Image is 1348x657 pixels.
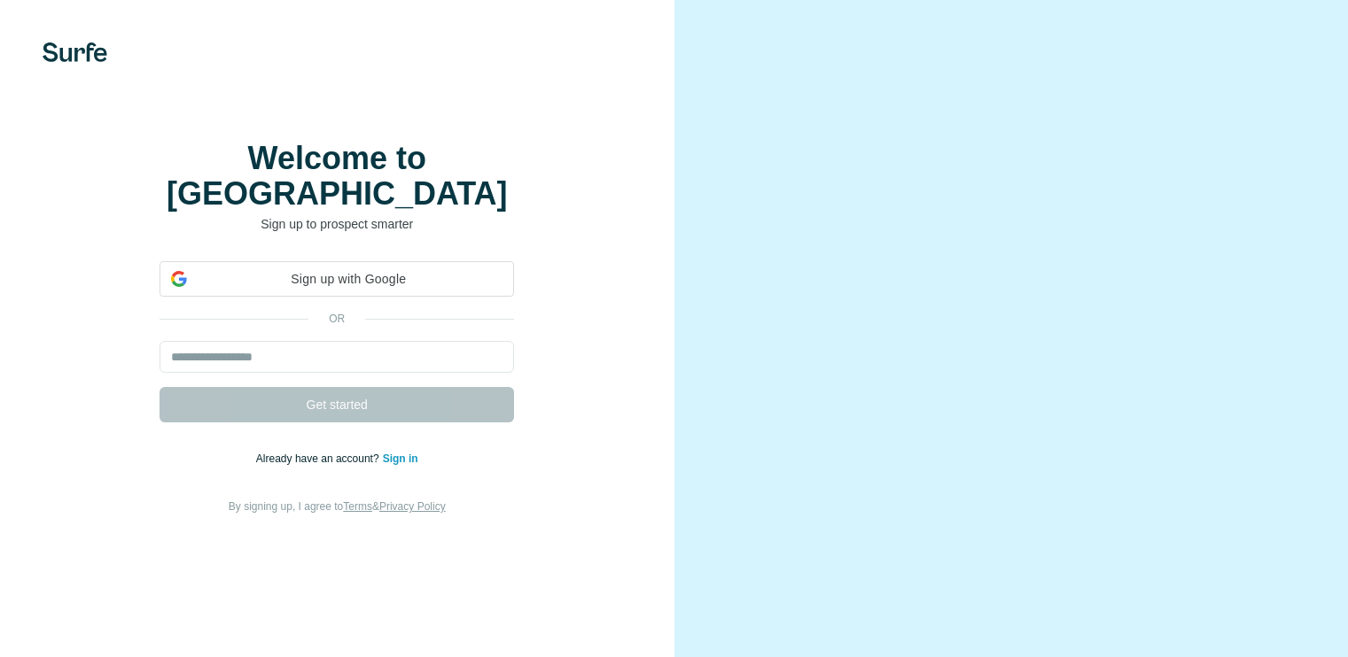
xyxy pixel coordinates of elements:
p: Sign up to prospect smarter [160,215,514,233]
span: Sign up with Google [194,270,503,289]
span: By signing up, I agree to & [229,500,446,513]
img: Surfe's logo [43,43,107,62]
span: Already have an account? [256,452,383,465]
p: or [308,311,365,327]
div: Sign up with Google [160,261,514,297]
a: Terms [343,500,372,513]
h1: Welcome to [GEOGRAPHIC_DATA] [160,141,514,212]
a: Sign in [383,452,418,465]
a: Privacy Policy [379,500,446,513]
